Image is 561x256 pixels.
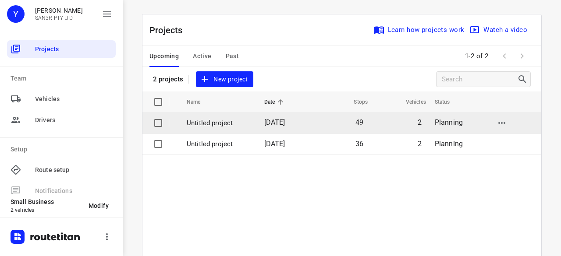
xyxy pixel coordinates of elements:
div: Y [7,5,25,23]
span: Past [226,51,239,62]
span: 2 [418,140,422,148]
span: Previous Page [496,47,513,65]
span: Planning [435,118,463,126]
span: Date [264,97,287,107]
button: Modify [82,198,116,214]
span: 36 [355,140,363,148]
span: Name [187,97,212,107]
span: [DATE] [264,140,285,148]
div: Route setup [7,161,116,179]
p: 2 projects [153,75,183,83]
span: 49 [355,118,363,126]
p: Setup [11,145,116,154]
div: Vehicles [7,90,116,108]
div: Drivers [7,111,116,129]
button: New project [196,71,253,88]
p: 2 vehicles [11,207,82,213]
span: [DATE] [264,118,285,126]
p: Team [11,74,116,83]
p: Untitled project [187,118,251,128]
span: Status [435,97,462,107]
span: New project [201,74,248,85]
span: 2 [418,118,422,126]
span: Planning [435,140,463,148]
p: SAN3R PTY LTD [35,15,83,21]
span: Active [193,51,211,62]
div: Projects [7,40,116,58]
p: Projects [149,24,190,37]
p: Yvonne Wong [35,7,83,14]
span: 1-2 of 2 [462,47,492,66]
span: Next Page [513,47,531,65]
span: Stops [342,97,368,107]
span: Route setup [35,165,112,175]
p: Small Business [11,198,82,205]
span: Upcoming [149,51,179,62]
span: Vehicles [394,97,426,107]
input: Search projects [442,73,517,86]
span: Available only on our Business plan [7,180,116,201]
span: Modify [89,202,109,209]
span: Drivers [35,116,112,125]
div: Search [517,74,530,84]
p: Untitled project [187,139,251,149]
span: Projects [35,45,112,54]
span: Vehicles [35,95,112,104]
